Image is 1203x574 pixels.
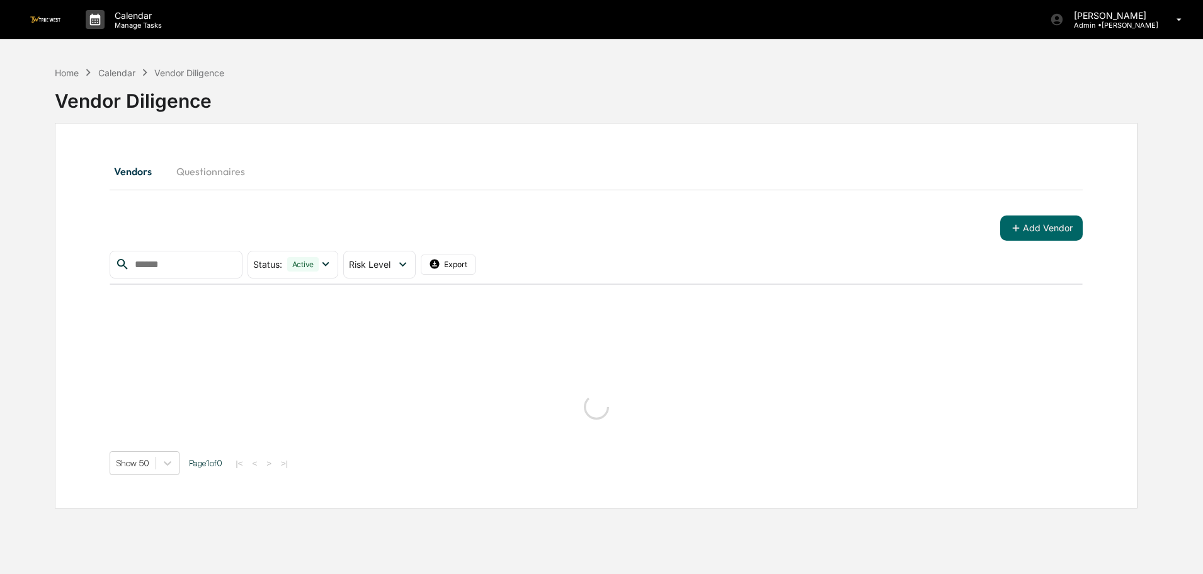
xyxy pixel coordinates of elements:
button: Vendors [110,156,166,187]
p: Calendar [105,10,168,21]
button: |< [232,458,246,469]
button: Export [421,255,476,275]
div: Calendar [98,67,135,78]
span: Status : [253,259,282,270]
img: logo [30,16,60,22]
p: [PERSON_NAME] [1064,10,1158,21]
span: Page 1 of 0 [189,458,222,468]
button: Add Vendor [1000,215,1083,241]
button: < [248,458,261,469]
p: Manage Tasks [105,21,168,30]
div: Vendor Diligence [154,67,224,78]
button: >| [277,458,292,469]
span: Risk Level [349,259,391,270]
div: secondary tabs example [110,156,1083,187]
button: > [263,458,275,469]
div: Vendor Diligence [55,79,1137,112]
p: Admin • [PERSON_NAME] [1064,21,1158,30]
div: Active [287,257,319,272]
button: Questionnaires [166,156,255,187]
div: Home [55,67,79,78]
